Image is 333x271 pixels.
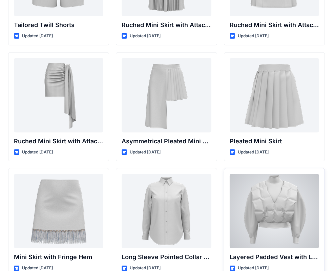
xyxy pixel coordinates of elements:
[238,33,269,40] p: Updated [DATE]
[22,33,53,40] p: Updated [DATE]
[122,137,211,146] p: Asymmetrical Pleated Mini Skirt with Drape
[230,20,319,30] p: Ruched Mini Skirt with Attached Draped Panel
[14,252,103,262] p: Mini Skirt with Fringe Hem
[122,174,211,248] a: Long Sleeve Pointed Collar Button-Up Shirt
[130,149,161,156] p: Updated [DATE]
[230,174,319,248] a: Layered Padded Vest with Long Sleeve Top
[230,252,319,262] p: Layered Padded Vest with Long Sleeve Top
[14,174,103,248] a: Mini Skirt with Fringe Hem
[14,58,103,132] a: Ruched Mini Skirt with Attached Draped Panel
[230,137,319,146] p: Pleated Mini Skirt
[122,58,211,132] a: Asymmetrical Pleated Mini Skirt with Drape
[230,58,319,132] a: Pleated Mini Skirt
[130,33,161,40] p: Updated [DATE]
[14,137,103,146] p: Ruched Mini Skirt with Attached Draped Panel
[22,149,53,156] p: Updated [DATE]
[122,20,211,30] p: Ruched Mini Skirt with Attached Draped Panel
[122,252,211,262] p: Long Sleeve Pointed Collar Button-Up Shirt
[238,149,269,156] p: Updated [DATE]
[14,20,103,30] p: Tailored Twill Shorts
